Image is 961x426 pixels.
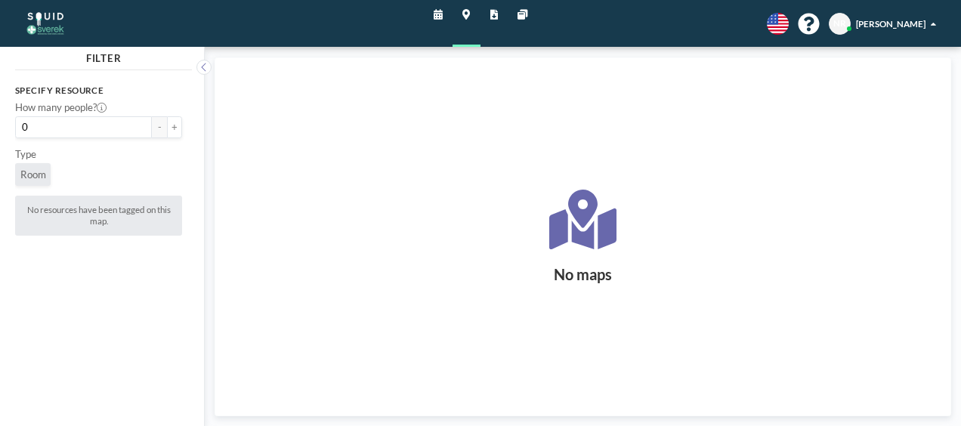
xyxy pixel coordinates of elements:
span: NR [833,18,846,29]
span: Room [20,168,46,181]
label: Type [15,148,36,161]
label: How many people? [15,101,107,114]
button: + [167,116,182,137]
img: organization-logo [20,11,71,36]
button: - [152,116,167,137]
h4: FILTER [15,47,193,64]
h2: No maps [554,265,612,284]
div: No resources have been tagged on this map. [15,196,182,236]
h3: Specify resource [15,85,182,97]
span: [PERSON_NAME] [856,19,925,29]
